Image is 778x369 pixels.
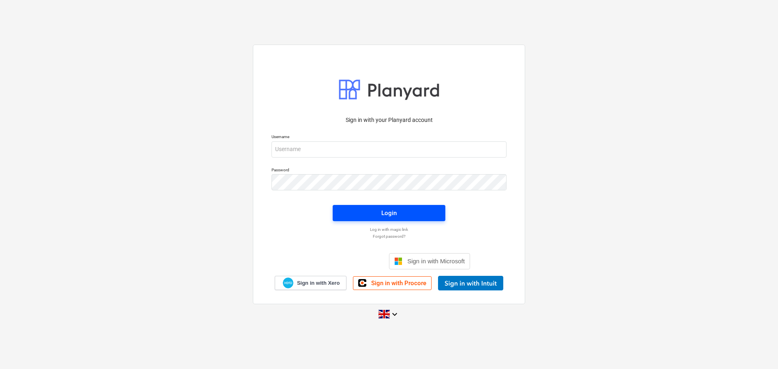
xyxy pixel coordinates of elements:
[297,279,340,287] span: Sign in with Xero
[271,167,507,174] p: Password
[304,252,387,270] iframe: Sign in with Google Button
[394,257,402,265] img: Microsoft logo
[283,277,293,288] img: Xero logo
[333,205,445,221] button: Login
[407,258,465,264] span: Sign in with Microsoft
[275,276,347,290] a: Sign in with Xero
[353,276,432,290] a: Sign in with Procore
[267,227,511,232] a: Log in with magic link
[381,208,397,218] div: Login
[267,234,511,239] a: Forgot password?
[271,134,507,141] p: Username
[390,309,400,319] i: keyboard_arrow_down
[737,330,778,369] iframe: Chat Widget
[271,116,507,124] p: Sign in with your Planyard account
[371,279,426,287] span: Sign in with Procore
[271,141,507,158] input: Username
